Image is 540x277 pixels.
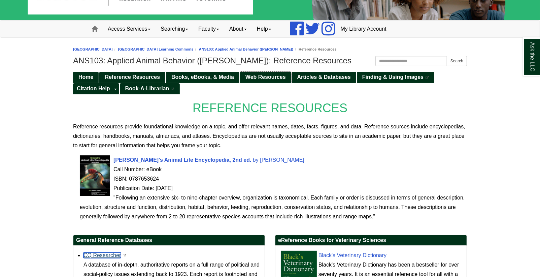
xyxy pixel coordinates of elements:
[357,72,434,83] a: Finding & Using Images
[123,254,127,257] i: This link opens in a new window
[171,88,175,91] i: This link opens in a new window
[193,101,347,115] span: REFERENCE RESOURCES
[80,193,467,221] div: "Following an extensive six- to nine-chapter overview, organization is taxonomical. Each family o...
[260,157,304,163] span: [PERSON_NAME]
[103,21,156,37] a: Access Services
[240,72,291,83] a: Web Resources
[297,74,351,80] span: Articles & Databases
[80,174,467,184] div: ISBN: 0787653624
[171,74,234,80] span: Books, eBooks, & Media
[80,165,467,174] div: Call Number: eBook
[78,74,93,80] span: Home
[193,21,224,37] a: Faculty
[105,74,160,80] span: Reference Resources
[73,71,467,94] div: Guide Pages
[275,235,467,246] h2: eReference Books for Veterinary Sciences
[293,46,337,53] li: Reference Resources
[73,83,112,94] a: Citation Help
[73,46,467,53] nav: breadcrumb
[99,72,165,83] a: Reference Resources
[336,21,392,37] a: My Library Account
[318,252,386,258] a: Black's Veterinary Dictionary
[292,72,356,83] a: Articles & Databases
[166,72,239,83] a: Books, eBooks, & Media
[253,157,259,163] span: by
[199,47,293,51] a: ANS103: Applied Animal Behavior ([PERSON_NAME])
[73,235,265,246] h2: General Reference Databases
[425,76,429,79] i: This link opens in a new window
[113,157,251,163] span: [PERSON_NAME]'s Animal Life Encyclopedia, 2nd ed.
[120,83,180,94] a: Book-A-Librarian
[73,72,99,83] a: Home
[73,56,467,65] h1: ANS103: Applied Animal Behavior ([PERSON_NAME]): Reference Resources
[77,86,110,91] span: Citation Help
[73,122,467,150] p: Reference resources provide foundational knowledge on a topic, and offer relevant names, dates, f...
[83,252,121,258] a: CQ Researcher
[252,21,276,37] a: Help
[224,21,252,37] a: About
[118,47,194,51] a: [GEOGRAPHIC_DATA] Learning Commons
[156,21,193,37] a: Searching
[447,56,467,66] button: Search
[80,184,467,193] div: Publication Date: [DATE]
[125,86,169,91] span: Book-A-Librarian
[73,47,113,51] a: [GEOGRAPHIC_DATA]
[362,74,424,80] span: Finding & Using Images
[245,74,286,80] span: Web Resources
[113,157,304,163] a: [PERSON_NAME]'s Animal Life Encyclopedia, 2nd ed. by [PERSON_NAME]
